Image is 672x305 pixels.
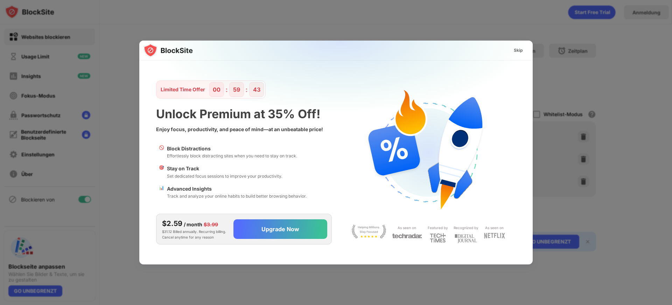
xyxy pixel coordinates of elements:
[398,225,416,231] div: As seen on
[514,47,523,54] div: Skip
[261,226,299,233] div: Upgrade Now
[143,41,537,179] img: gradient.svg
[162,218,182,229] div: $2.59
[392,233,422,239] img: light-techradar.svg
[167,185,307,193] div: Advanced Insights
[484,233,505,239] img: light-netflix.svg
[204,221,218,228] div: $3.99
[485,225,504,231] div: As seen on
[351,225,386,239] img: light-stay-focus.svg
[162,218,228,240] div: $31.12 Billed annually. Recurring billing. Cancel anytime for any reason
[428,225,448,231] div: Featured by
[167,193,307,199] div: Track and analyze your online habits to build better browsing behavior.
[184,221,202,228] div: / month
[455,233,477,244] img: light-digital-journal.svg
[159,185,164,200] div: 📊
[430,233,446,243] img: light-techtimes.svg
[454,225,478,231] div: Recognized by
